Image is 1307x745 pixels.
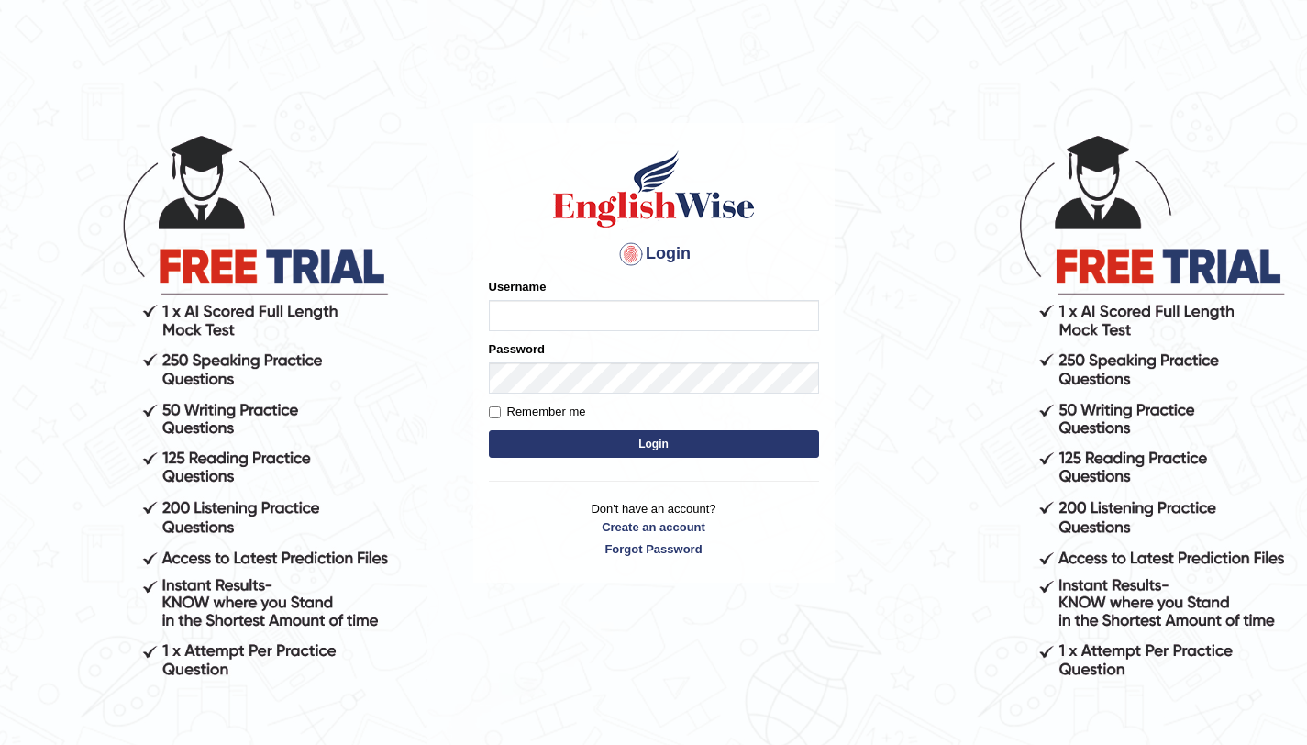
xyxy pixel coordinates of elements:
label: Remember me [489,403,586,421]
input: Remember me [489,406,501,418]
label: Password [489,340,545,358]
h4: Login [489,239,819,269]
label: Username [489,278,547,295]
a: Forgot Password [489,540,819,558]
img: Logo of English Wise sign in for intelligent practice with AI [549,148,759,230]
a: Create an account [489,518,819,536]
p: Don't have an account? [489,500,819,557]
button: Login [489,430,819,458]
